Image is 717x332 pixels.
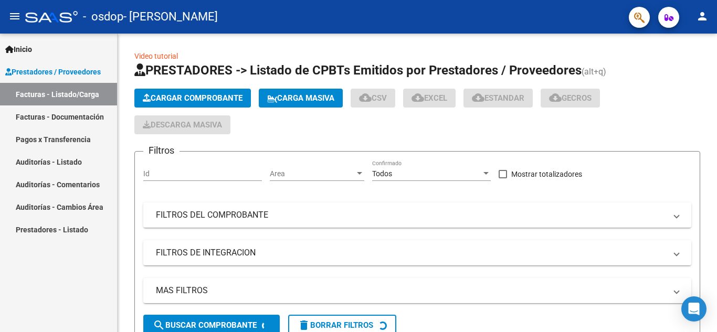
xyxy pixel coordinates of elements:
mat-icon: cloud_download [359,91,372,104]
mat-icon: cloud_download [472,91,484,104]
mat-icon: cloud_download [549,91,562,104]
mat-icon: search [153,319,165,331]
span: Gecros [549,93,592,103]
button: Carga Masiva [259,89,343,108]
span: Mostrar totalizadores [511,168,582,180]
span: Borrar Filtros [298,320,373,330]
span: EXCEL [412,93,447,103]
span: Prestadores / Proveedores [5,66,101,78]
mat-expansion-panel-header: MAS FILTROS [143,278,691,303]
button: EXCEL [403,89,456,108]
button: Descarga Masiva [134,115,230,134]
mat-panel-title: MAS FILTROS [156,285,666,296]
button: CSV [351,89,395,108]
span: PRESTADORES -> Listado de CPBTs Emitidos por Prestadores / Proveedores [134,63,582,78]
app-download-masive: Descarga masiva de comprobantes (adjuntos) [134,115,230,134]
mat-icon: delete [298,319,310,331]
a: Video tutorial [134,52,178,60]
mat-icon: menu [8,10,21,23]
mat-icon: person [696,10,709,23]
mat-panel-title: FILTROS DEL COMPROBANTE [156,209,666,221]
mat-icon: cloud_download [412,91,424,104]
mat-expansion-panel-header: FILTROS DE INTEGRACION [143,240,691,265]
h3: Filtros [143,143,180,158]
mat-expansion-panel-header: FILTROS DEL COMPROBANTE [143,202,691,228]
span: Descarga Masiva [143,120,222,130]
span: (alt+q) [582,67,606,77]
button: Estandar [463,89,533,108]
span: Cargar Comprobante [143,93,242,103]
button: Gecros [541,89,600,108]
span: CSV [359,93,387,103]
span: Inicio [5,44,32,55]
span: - [PERSON_NAME] [123,5,218,28]
span: Buscar Comprobante [153,320,257,330]
button: Cargar Comprobante [134,89,251,108]
span: Carga Masiva [267,93,334,103]
mat-panel-title: FILTROS DE INTEGRACION [156,247,666,259]
div: Open Intercom Messenger [681,296,707,322]
span: Area [270,169,355,178]
span: Estandar [472,93,524,103]
span: Todos [372,169,392,178]
span: - osdop [83,5,123,28]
